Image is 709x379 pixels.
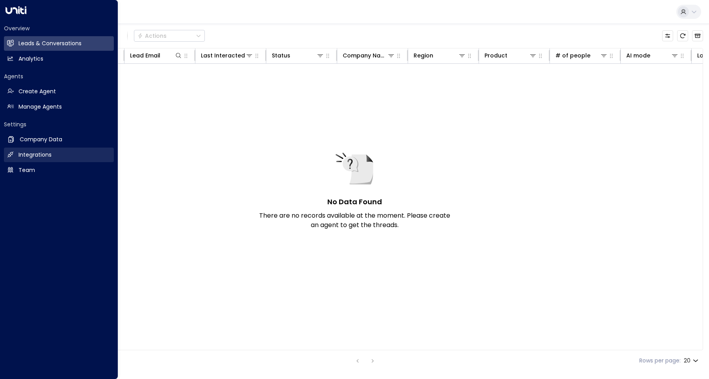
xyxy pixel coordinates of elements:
[414,51,433,60] div: Region
[4,148,114,162] a: Integrations
[130,51,182,60] div: Lead Email
[4,72,114,80] h2: Agents
[4,100,114,114] a: Manage Agents
[256,211,453,230] p: There are no records available at the moment. Please create an agent to get the threads.
[19,151,52,159] h2: Integrations
[134,30,205,42] button: Actions
[19,103,62,111] h2: Manage Agents
[555,51,590,60] div: # of people
[626,51,679,60] div: AI mode
[19,39,82,48] h2: Leads & Conversations
[353,356,378,366] nav: pagination navigation
[130,51,160,60] div: Lead Email
[19,87,56,96] h2: Create Agent
[4,24,114,32] h2: Overview
[692,30,703,41] button: Archived Leads
[327,196,382,207] h5: No Data Found
[343,51,387,60] div: Company Name
[484,51,537,60] div: Product
[272,51,324,60] div: Status
[639,357,681,365] label: Rows per page:
[343,51,395,60] div: Company Name
[201,51,245,60] div: Last Interacted
[555,51,608,60] div: # of people
[414,51,466,60] div: Region
[677,30,688,41] span: Refresh
[4,132,114,147] a: Company Data
[4,36,114,51] a: Leads & Conversations
[484,51,507,60] div: Product
[19,166,35,174] h2: Team
[626,51,650,60] div: AI mode
[4,52,114,66] a: Analytics
[684,355,700,366] div: 20
[137,32,167,39] div: Actions
[20,135,62,144] h2: Company Data
[272,51,290,60] div: Status
[134,30,205,42] div: Button group with a nested menu
[4,120,114,128] h2: Settings
[201,51,253,60] div: Last Interacted
[4,163,114,177] a: Team
[4,84,114,99] a: Create Agent
[19,55,43,63] h2: Analytics
[662,30,673,41] button: Customize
